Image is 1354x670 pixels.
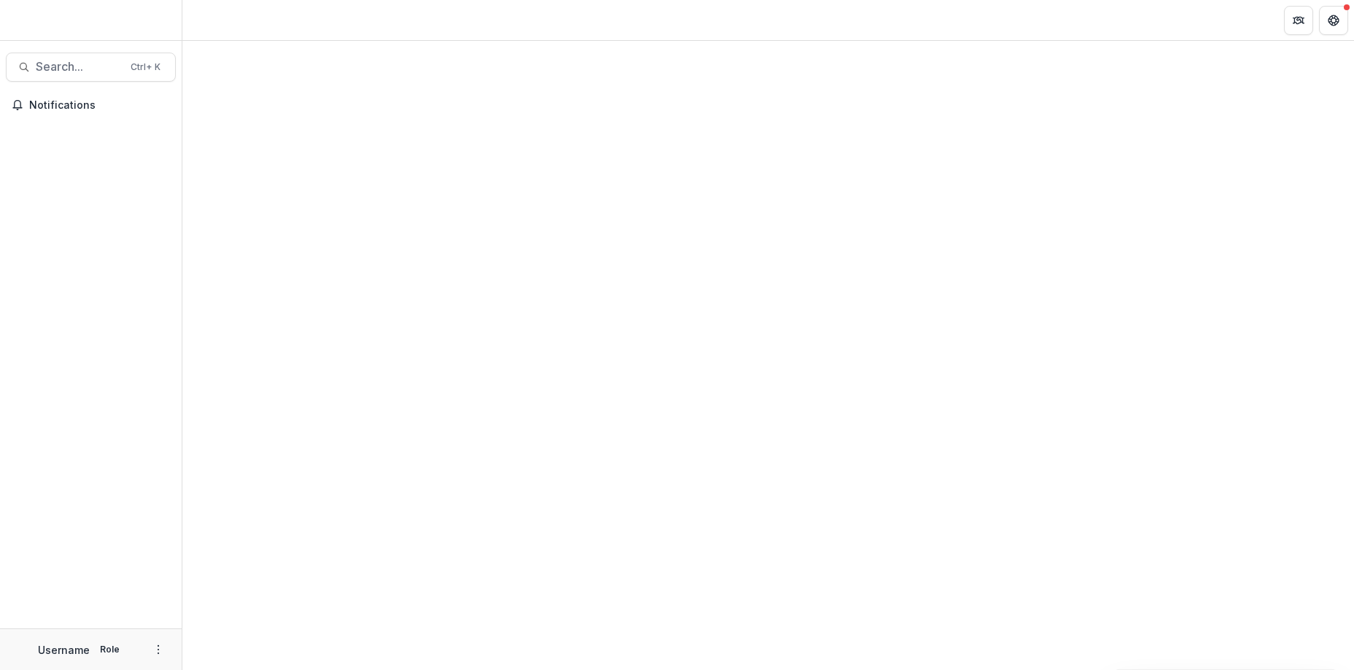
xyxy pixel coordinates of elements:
span: Notifications [29,99,170,112]
button: Notifications [6,93,176,117]
button: Get Help [1319,6,1348,35]
p: Username [38,642,90,658]
button: More [150,641,167,658]
div: Ctrl + K [128,59,163,75]
button: Partners [1284,6,1313,35]
button: Search... [6,53,176,82]
span: Search... [36,60,122,74]
p: Role [96,643,124,656]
